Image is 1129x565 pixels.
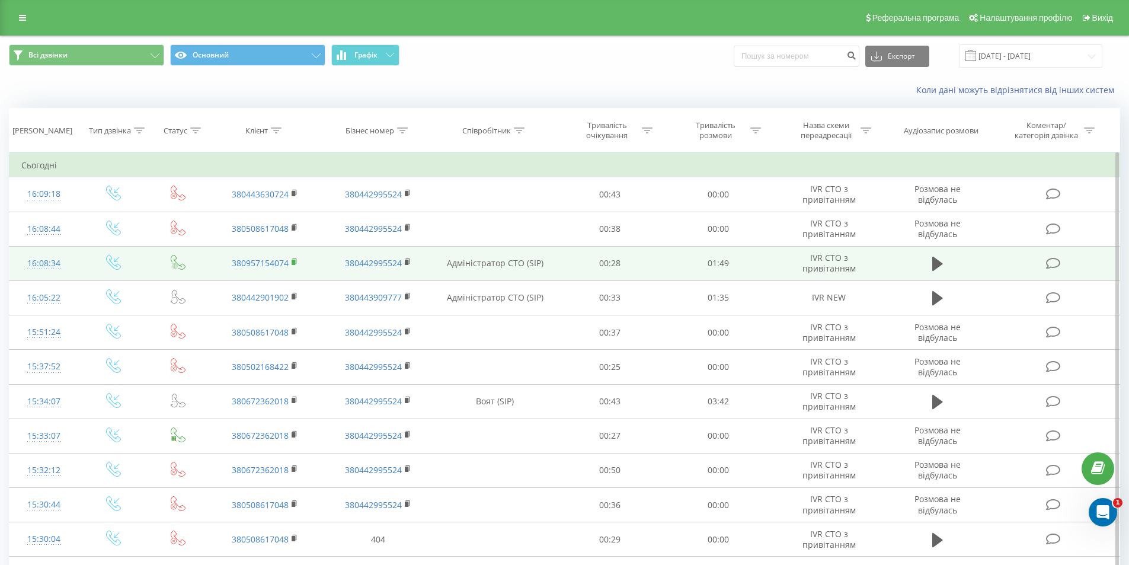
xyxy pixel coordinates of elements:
[556,177,664,212] td: 00:43
[12,126,72,136] div: [PERSON_NAME]
[556,212,664,246] td: 00:38
[232,464,289,475] a: 380672362018
[245,126,268,136] div: Клієнт
[232,327,289,338] a: 380508617048
[772,177,885,212] td: IVR СТО з привітанням
[575,120,639,141] div: Тривалість очікування
[664,419,773,453] td: 00:00
[21,252,67,275] div: 16:08:34
[345,257,402,269] a: 380442995524
[164,126,187,136] div: Статус
[772,212,885,246] td: IVR СТО з привітанням
[345,430,402,441] a: 380442995524
[772,384,885,419] td: IVR СТО з привітанням
[232,361,289,372] a: 380502168422
[556,522,664,557] td: 00:29
[556,350,664,384] td: 00:25
[556,315,664,350] td: 00:37
[232,430,289,441] a: 380672362018
[28,50,68,60] span: Всі дзвінки
[772,246,885,280] td: IVR СТО з привітанням
[772,522,885,557] td: IVR СТО з привітанням
[556,384,664,419] td: 00:43
[1092,13,1113,23] span: Вихід
[556,280,664,315] td: 00:33
[434,280,556,315] td: Адміністратор СТО (SIP)
[664,453,773,487] td: 00:00
[684,120,747,141] div: Тривалість розмови
[772,350,885,384] td: IVR СТО з привітанням
[914,493,961,515] span: Розмова не відбулась
[772,315,885,350] td: IVR СТО з привітанням
[914,356,961,378] span: Розмова не відбулась
[345,223,402,234] a: 380442995524
[170,44,325,66] button: Основний
[21,321,67,344] div: 15:51:24
[772,453,885,487] td: IVR СТО з привітанням
[914,321,961,343] span: Розмова не відбулась
[345,189,402,200] a: 380442995524
[331,44,399,66] button: Графік
[345,395,402,407] a: 380442995524
[21,424,67,448] div: 15:33:07
[664,315,773,350] td: 00:00
[1113,498,1122,507] span: 1
[345,499,402,510] a: 380442995524
[232,189,289,200] a: 380443630724
[21,493,67,516] div: 15:30:44
[232,257,289,269] a: 380957154074
[664,246,773,280] td: 01:49
[21,286,67,309] div: 16:05:22
[21,528,67,551] div: 15:30:04
[21,218,67,241] div: 16:08:44
[664,522,773,557] td: 00:00
[664,350,773,384] td: 00:00
[345,327,402,338] a: 380442995524
[794,120,858,141] div: Назва схеми переадресації
[232,223,289,234] a: 380508617048
[916,84,1120,95] a: Коли дані можуть відрізнятися вiд інших систем
[772,419,885,453] td: IVR СТО з привітанням
[556,246,664,280] td: 00:28
[914,424,961,446] span: Розмова не відбулась
[345,464,402,475] a: 380442995524
[865,46,929,67] button: Експорт
[772,280,885,315] td: IVR NEW
[980,13,1072,23] span: Налаштування профілю
[734,46,859,67] input: Пошук за номером
[872,13,960,23] span: Реферальна програма
[434,246,556,280] td: Адміністратор СТО (SIP)
[89,126,131,136] div: Тип дзвінка
[904,126,978,136] div: Аудіозапис розмови
[1089,498,1117,526] iframe: Intercom live chat
[9,154,1120,177] td: Сьогодні
[345,361,402,372] a: 380442995524
[434,384,556,419] td: Воят (SIP)
[914,459,961,481] span: Розмова не відбулась
[9,44,164,66] button: Всі дзвінки
[556,419,664,453] td: 00:27
[462,126,511,136] div: Співробітник
[914,218,961,240] span: Розмова не відбулась
[772,488,885,522] td: IVR СТО з привітанням
[232,534,289,545] a: 380508617048
[21,459,67,482] div: 15:32:12
[664,280,773,315] td: 01:35
[346,126,394,136] div: Бізнес номер
[1012,120,1081,141] div: Коментар/категорія дзвінка
[664,212,773,246] td: 00:00
[232,395,289,407] a: 380672362018
[664,488,773,522] td: 00:00
[556,488,664,522] td: 00:36
[664,177,773,212] td: 00:00
[21,390,67,413] div: 15:34:07
[321,522,434,557] td: 404
[21,183,67,206] div: 16:09:18
[345,292,402,303] a: 380443909777
[556,453,664,487] td: 00:50
[914,183,961,205] span: Розмова не відбулась
[232,292,289,303] a: 380442901902
[21,355,67,378] div: 15:37:52
[354,51,378,59] span: Графік
[232,499,289,510] a: 380508617048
